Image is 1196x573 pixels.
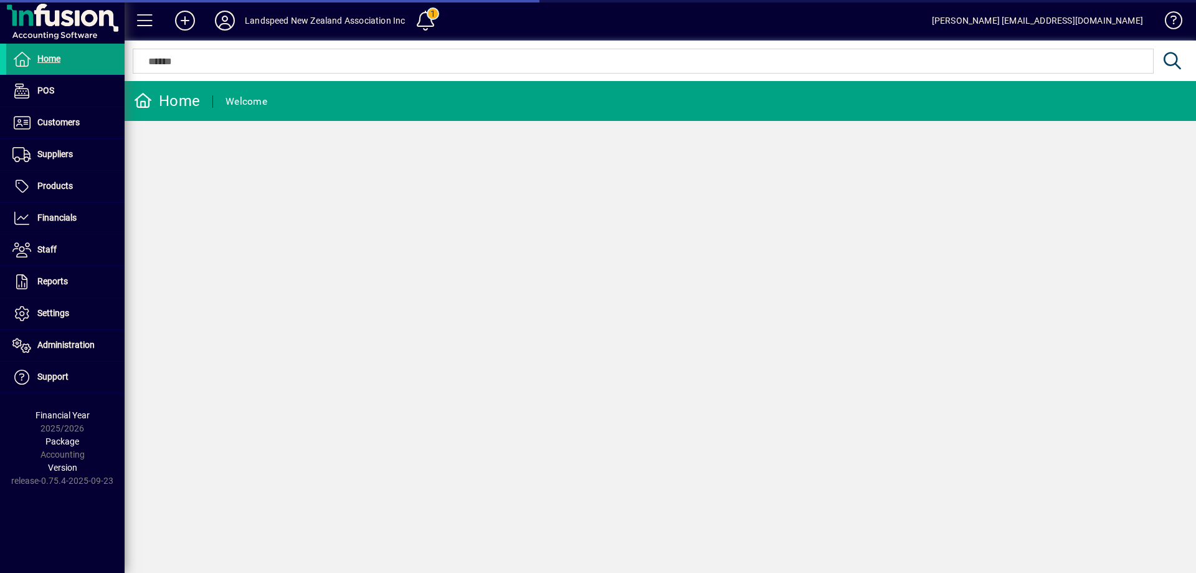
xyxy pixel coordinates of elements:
button: Add [165,9,205,32]
span: Administration [37,340,95,350]
a: POS [6,75,125,107]
div: Home [134,91,200,111]
button: Profile [205,9,245,32]
span: Settings [37,308,69,318]
a: Support [6,362,125,393]
a: Customers [6,107,125,138]
span: POS [37,85,54,95]
a: Suppliers [6,139,125,170]
span: Suppliers [37,149,73,159]
span: Customers [37,117,80,127]
a: Administration [6,330,125,361]
div: [PERSON_NAME] [EMAIL_ADDRESS][DOMAIN_NAME] [932,11,1143,31]
span: Products [37,181,73,191]
a: Products [6,171,125,202]
span: Financial Year [36,410,90,420]
span: Staff [37,244,57,254]
a: Reports [6,266,125,297]
span: Version [48,463,77,473]
span: Reports [37,276,68,286]
span: Home [37,54,60,64]
a: Staff [6,234,125,266]
div: Welcome [225,92,267,112]
a: Settings [6,298,125,329]
span: Support [37,372,69,382]
a: Knowledge Base [1156,2,1180,43]
a: Financials [6,203,125,234]
span: Financials [37,213,77,223]
div: Landspeed New Zealand Association Inc [245,11,405,31]
span: Package [45,436,79,446]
